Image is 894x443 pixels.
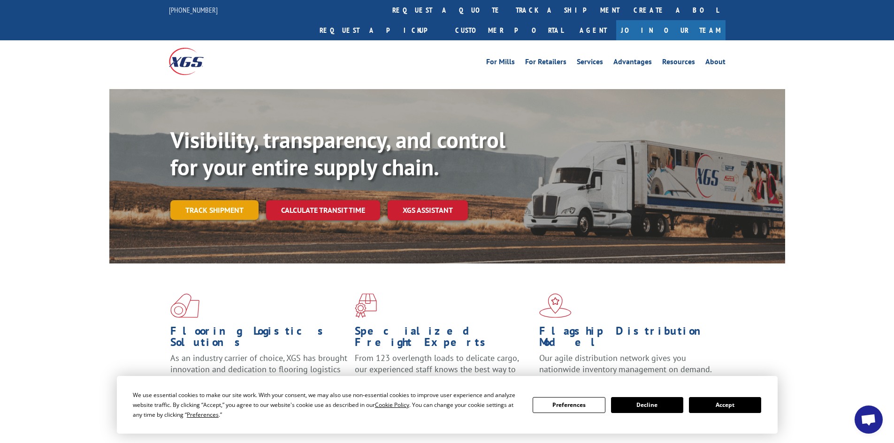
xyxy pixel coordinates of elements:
img: xgs-icon-total-supply-chain-intelligence-red [170,293,199,318]
button: Accept [689,397,761,413]
a: About [705,58,726,68]
span: Cookie Policy [375,401,409,409]
span: As an industry carrier of choice, XGS has brought innovation and dedication to flooring logistics... [170,353,347,386]
h1: Flooring Logistics Solutions [170,325,348,353]
a: For Retailers [525,58,566,68]
a: Track shipment [170,200,259,220]
a: Services [577,58,603,68]
button: Decline [611,397,683,413]
img: xgs-icon-focused-on-flooring-red [355,293,377,318]
button: Preferences [533,397,605,413]
span: Preferences [187,411,219,419]
div: Cookie Consent Prompt [117,376,778,434]
img: xgs-icon-flagship-distribution-model-red [539,293,572,318]
a: Calculate transit time [266,200,380,220]
a: Advantages [613,58,652,68]
p: From 123 overlength loads to delicate cargo, our experienced staff knows the best way to move you... [355,353,532,394]
a: Join Our Team [616,20,726,40]
a: [PHONE_NUMBER] [169,5,218,15]
h1: Specialized Freight Experts [355,325,532,353]
div: We use essential cookies to make our site work. With your consent, we may also use non-essential ... [133,390,521,420]
a: For Mills [486,58,515,68]
a: Agent [570,20,616,40]
a: Request a pickup [313,20,448,40]
span: Our agile distribution network gives you nationwide inventory management on demand. [539,353,712,375]
b: Visibility, transparency, and control for your entire supply chain. [170,125,505,181]
h1: Flagship Distribution Model [539,325,717,353]
a: Customer Portal [448,20,570,40]
a: Open chat [855,405,883,434]
a: Resources [662,58,695,68]
a: XGS ASSISTANT [388,200,468,220]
